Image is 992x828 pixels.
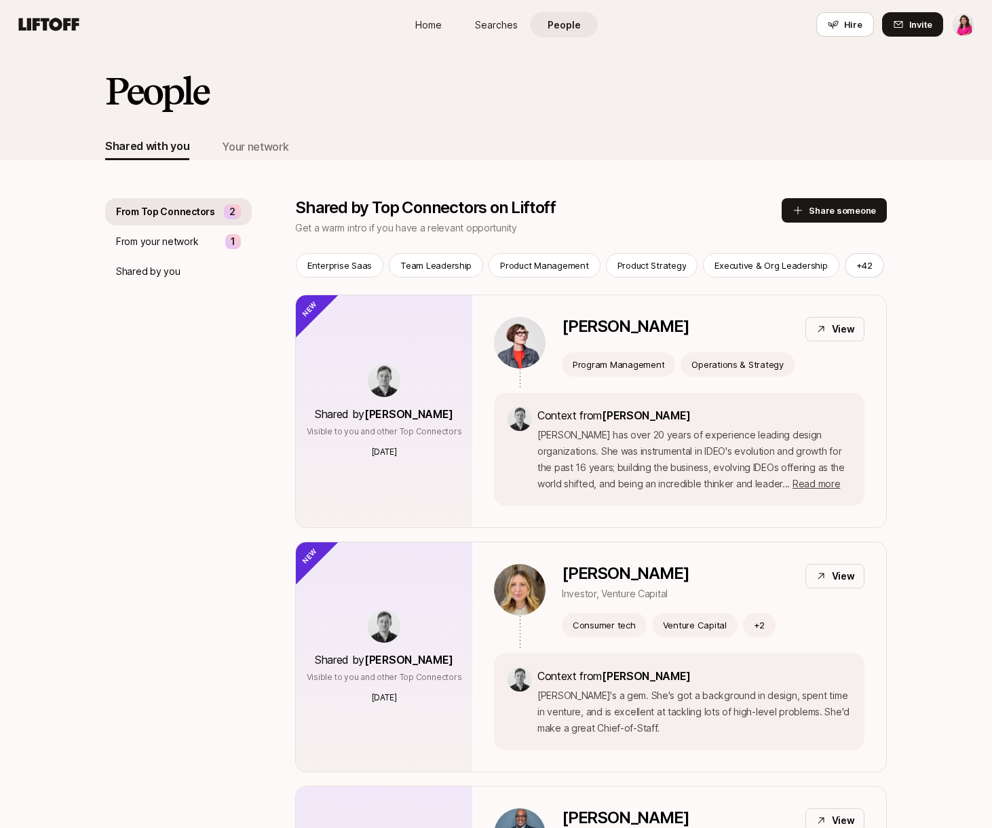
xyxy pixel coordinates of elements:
[537,427,851,492] p: [PERSON_NAME] has over 20 years of experience leading design organizations. She was instrumental ...
[315,651,453,669] p: Shared by
[295,220,782,236] p: Get a warm intro if you have a relevant opportunity
[368,364,400,397] img: 717b1a5d_7a6f_4db3_bbe1_346235be522b.jpg
[415,18,442,32] span: Home
[394,12,462,37] a: Home
[573,358,664,371] p: Program Management
[307,671,462,683] p: Visible to you and other Top Connectors
[494,564,546,616] img: f9fb6e99_f038_4030_a43b_0d724dd62938.jpg
[882,12,943,37] button: Invite
[691,358,784,371] p: Operations & Strategy
[832,321,855,337] p: View
[295,198,782,217] p: Shared by Top Connectors on Liftoff
[537,667,851,685] p: Context from
[793,478,840,489] span: Read more
[307,259,372,272] p: Enterprise Saas
[573,618,636,632] p: Consumer tech
[537,407,851,424] p: Context from
[231,233,235,250] p: 1
[714,259,827,272] p: Executive & Org Leadership
[500,259,588,272] p: Product Management
[222,133,288,160] button: Your network
[845,253,884,278] button: +42
[116,204,215,220] p: From Top Connectors
[372,692,397,704] p: [DATE]
[952,13,975,36] img: Emma Frane
[229,204,235,220] p: 2
[222,138,288,155] div: Your network
[475,18,518,32] span: Searches
[105,137,189,155] div: Shared with you
[530,12,598,37] a: People
[364,653,453,666] span: [PERSON_NAME]
[602,409,691,422] span: [PERSON_NAME]
[562,586,689,602] p: Investor, Venture Capital
[508,667,532,692] img: 717b1a5d_7a6f_4db3_bbe1_346235be522b.jpg
[116,233,198,250] p: From your network
[295,542,887,772] a: Shared by[PERSON_NAME]Visible to you and other Top Connectors[DATE][PERSON_NAME]Investor, Venture...
[364,407,453,421] span: [PERSON_NAME]
[307,426,462,438] p: Visible to you and other Top Connectors
[273,519,340,586] div: New
[951,12,976,37] button: Emma Frane
[909,18,932,31] span: Invite
[295,295,887,528] a: Shared by[PERSON_NAME]Visible to you and other Top Connectors[DATE][PERSON_NAME]ViewProgram Manag...
[372,446,397,458] p: [DATE]
[494,317,546,369] img: ACg8ocLVMIcHLllsXbwhlCDm6yi58LABDa3RfAxITW-V9HKnprYoGBVt3g=s160-c
[782,198,887,223] button: Share someone
[508,407,532,431] img: 717b1a5d_7a6f_4db3_bbe1_346235be522b.jpg
[105,71,208,111] h2: People
[663,618,727,632] p: Venture Capital
[537,688,851,736] p: [PERSON_NAME]'s a gem. She's got a background in design, spent time in venture, and is excellent ...
[562,317,689,336] p: [PERSON_NAME]
[105,133,189,160] button: Shared with you
[816,12,874,37] button: Hire
[273,272,340,339] div: New
[602,669,691,683] span: [PERSON_NAME]
[462,12,530,37] a: Searches
[562,564,689,583] p: [PERSON_NAME]
[368,610,400,643] img: 717b1a5d_7a6f_4db3_bbe1_346235be522b.jpg
[743,613,776,637] button: +2
[832,568,855,584] p: View
[548,18,581,32] span: People
[400,259,472,272] p: Team Leadership
[116,263,180,280] p: Shared by you
[617,259,687,272] p: Product Strategy
[562,808,689,827] p: [PERSON_NAME]
[844,18,862,31] span: Hire
[315,405,453,423] p: Shared by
